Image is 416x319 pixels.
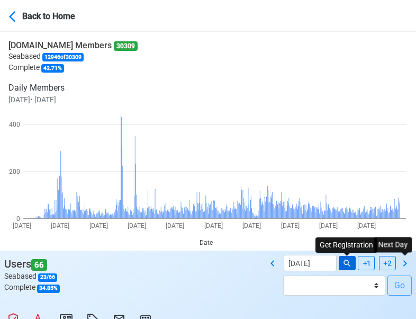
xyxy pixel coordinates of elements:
p: [DATE] • [DATE] [8,94,138,105]
div: Get Registration [315,237,377,253]
span: 34.85 % [37,285,60,293]
text: [DATE] [357,222,376,229]
button: Go [387,276,412,296]
text: [DATE] [319,222,338,229]
text: Date [200,239,213,246]
span: 12946 of 30309 [42,53,84,61]
button: Back to Home [8,3,102,28]
text: 0 [16,215,20,223]
text: [DATE] [166,222,184,229]
h6: [DOMAIN_NAME] Members [8,40,138,51]
text: 200 [9,168,20,175]
text: [DATE] [281,222,300,229]
text: [DATE] [89,222,108,229]
text: [DATE] [242,222,261,229]
text: [DATE] [204,222,223,229]
text: 400 [9,121,20,128]
div: Back to Home [22,8,102,23]
span: 42.71 % [41,64,64,73]
p: Daily Members [8,82,138,94]
p: Seabased [8,51,138,62]
p: Complete [8,62,138,73]
span: 23 / 66 [38,273,57,282]
text: [DATE] [128,222,146,229]
span: 66 [31,259,47,271]
span: 30309 [114,41,138,51]
text: [DATE] [51,222,69,229]
text: [DATE] [13,222,31,229]
div: Next Day [374,237,412,252]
